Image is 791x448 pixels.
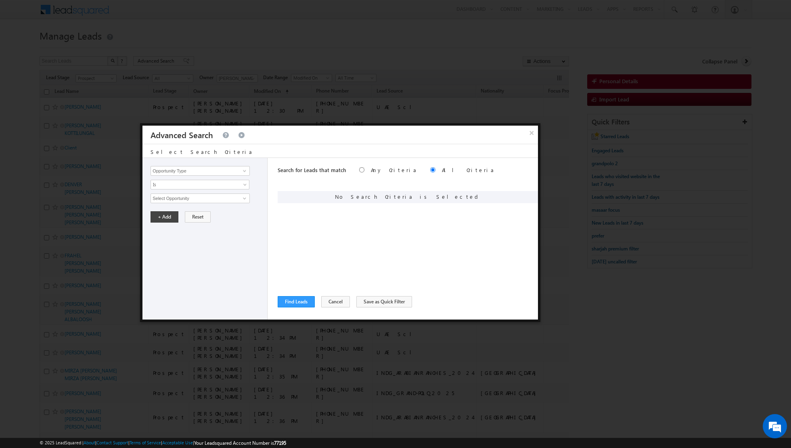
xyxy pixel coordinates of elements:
[162,440,193,445] a: Acceptable Use
[239,167,249,175] a: Show All Items
[84,440,95,445] a: About
[278,166,346,173] span: Search for Leads that match
[110,249,146,260] em: Start Chat
[151,166,250,176] input: Type to Search
[151,181,239,188] span: Is
[151,180,249,189] a: Is
[40,439,286,447] span: © 2025 LeadSquared | | | | |
[14,42,34,53] img: d_60004797649_company_0_60004797649
[274,440,286,446] span: 77195
[278,296,315,307] button: Find Leads
[194,440,286,446] span: Your Leadsquared Account Number is
[151,148,253,155] span: Select Search Criteria
[278,191,538,203] div: No Search Criteria is Selected
[321,296,350,307] button: Cancel
[151,126,213,144] h3: Advanced Search
[130,440,161,445] a: Terms of Service
[151,211,178,223] button: + Add
[442,166,495,173] label: All Criteria
[185,211,211,223] button: Reset
[239,194,249,202] a: Show All Items
[371,166,417,173] label: Any Criteria
[151,194,250,203] input: Type to Search
[525,126,538,140] button: ×
[132,4,152,23] div: Minimize live chat window
[42,42,136,53] div: Chat with us now
[356,296,412,307] button: Save as Quick Filter
[96,440,128,445] a: Contact Support
[10,75,147,242] textarea: Type your message and hit 'Enter'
